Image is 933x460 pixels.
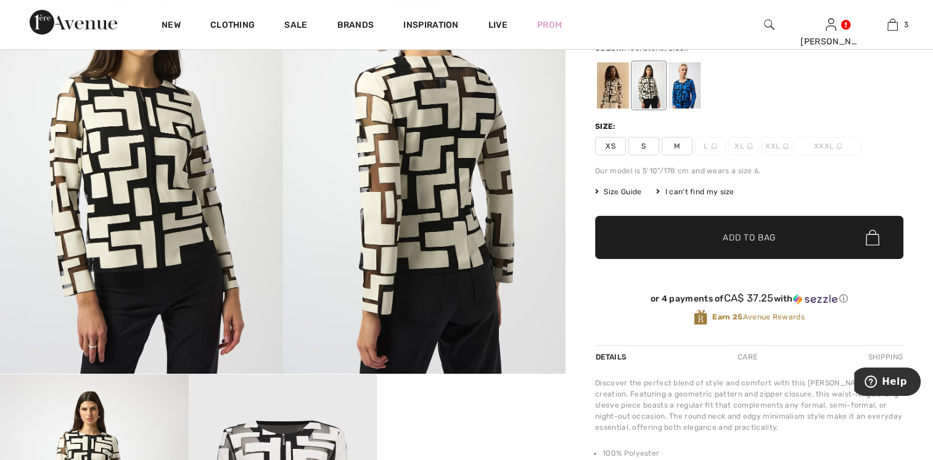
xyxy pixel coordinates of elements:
div: I can't find my size [656,186,734,197]
div: or 4 payments of with [595,292,903,305]
iframe: Opens a widget where you can find more information [854,368,921,398]
span: M [662,137,693,155]
a: Clothing [210,20,255,33]
img: ring-m.svg [747,143,753,149]
img: Bag.svg [866,229,879,245]
img: search the website [764,17,775,32]
span: XL [728,137,759,155]
strong: Earn 25 [712,313,742,321]
span: Size Guide [595,186,641,197]
a: 3 [862,17,923,32]
span: CA$ 37.25 [724,292,774,304]
img: ring-m.svg [836,143,842,149]
img: Sezzle [793,294,837,305]
span: XS [595,137,626,155]
span: XXXL [795,137,861,155]
div: Moonstone/black [597,62,629,109]
div: Vanilla/Black [633,62,665,109]
span: Avenue Rewards [712,311,804,322]
img: ring-m.svg [783,143,789,149]
div: or 4 payments ofCA$ 37.25withSezzle Click to learn more about Sezzle [595,292,903,309]
span: S [628,137,659,155]
img: My Info [826,17,836,32]
span: Inspiration [403,20,458,33]
span: L [695,137,726,155]
span: XXL [762,137,792,155]
a: Prom [537,18,562,31]
button: Add to Bag [595,216,903,259]
li: 100% Polyester [602,448,903,459]
div: Discover the perfect blend of style and comfort with this [PERSON_NAME] creation. Featuring a geo... [595,377,903,433]
img: Avenue Rewards [694,309,707,326]
img: 1ère Avenue [30,10,117,35]
div: Care [727,346,768,368]
a: Brands [337,20,374,33]
div: [PERSON_NAME] [800,35,861,48]
div: Size: [595,121,619,132]
img: ring-m.svg [711,143,717,149]
a: Sign In [826,18,836,30]
div: Coastal blue/black [668,62,701,109]
a: Live [488,18,508,31]
div: Details [595,346,630,368]
img: My Bag [887,17,898,32]
a: Sale [284,20,307,33]
span: Add to Bag [723,231,776,244]
span: 3 [904,19,908,30]
div: Our model is 5'10"/178 cm and wears a size 6. [595,165,903,176]
div: Shipping [865,346,903,368]
a: New [162,20,181,33]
